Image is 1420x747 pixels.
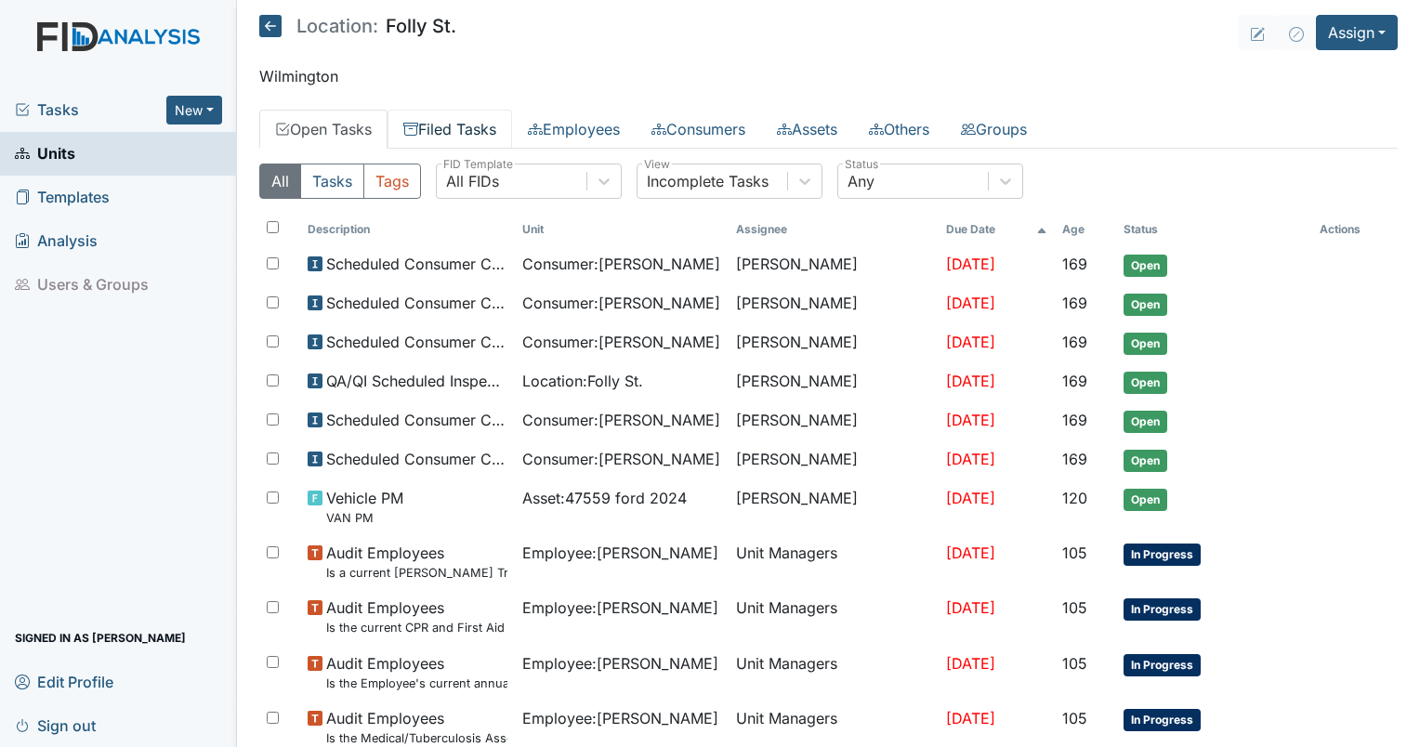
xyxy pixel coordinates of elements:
[1062,709,1087,727] span: 105
[522,370,643,392] span: Location : Folly St.
[1062,654,1087,673] span: 105
[522,596,718,619] span: Employee : [PERSON_NAME]
[512,110,636,149] a: Employees
[1062,544,1087,562] span: 105
[326,596,507,636] span: Audit Employees Is the current CPR and First Aid Training Certificate found in the file(2 years)?
[1124,450,1167,472] span: Open
[388,110,512,149] a: Filed Tasks
[326,675,507,692] small: Is the Employee's current annual Performance Evaluation on file?
[515,214,730,245] th: Toggle SortBy
[267,221,279,233] input: Toggle All Rows Selected
[946,598,995,617] span: [DATE]
[296,17,378,35] span: Location:
[1316,15,1398,50] button: Assign
[848,170,874,192] div: Any
[729,284,939,323] td: [PERSON_NAME]
[1312,214,1398,245] th: Actions
[1124,654,1201,676] span: In Progress
[946,544,995,562] span: [DATE]
[522,487,687,509] span: Asset : 47559 ford 2024
[522,542,718,564] span: Employee : [PERSON_NAME]
[1124,411,1167,433] span: Open
[522,409,720,431] span: Consumer : [PERSON_NAME]
[326,509,403,527] small: VAN PM
[946,333,995,351] span: [DATE]
[166,96,222,124] button: New
[326,729,507,747] small: Is the Medical/Tuberculosis Assessment updated annually?
[15,183,110,212] span: Templates
[946,294,995,312] span: [DATE]
[1062,372,1087,390] span: 169
[326,448,507,470] span: Scheduled Consumer Chart Review
[1124,598,1201,621] span: In Progress
[15,139,75,168] span: Units
[946,255,995,273] span: [DATE]
[647,170,769,192] div: Incomplete Tasks
[729,479,939,534] td: [PERSON_NAME]
[761,110,853,149] a: Assets
[729,589,939,644] td: Unit Managers
[15,623,186,652] span: Signed in as [PERSON_NAME]
[522,448,720,470] span: Consumer : [PERSON_NAME]
[326,707,507,747] span: Audit Employees Is the Medical/Tuberculosis Assessment updated annually?
[15,667,113,696] span: Edit Profile
[1124,372,1167,394] span: Open
[522,652,718,675] span: Employee : [PERSON_NAME]
[326,619,507,636] small: Is the current CPR and First Aid Training Certificate found in the file(2 years)?
[729,534,939,589] td: Unit Managers
[1124,255,1167,277] span: Open
[326,370,507,392] span: QA/QI Scheduled Inspection
[946,654,995,673] span: [DATE]
[259,110,388,149] a: Open Tasks
[522,331,720,353] span: Consumer : [PERSON_NAME]
[259,164,301,199] button: All
[1124,489,1167,511] span: Open
[363,164,421,199] button: Tags
[326,487,403,527] span: Vehicle PM VAN PM
[1062,450,1087,468] span: 169
[729,214,939,245] th: Assignee
[1062,294,1087,312] span: 169
[729,401,939,440] td: [PERSON_NAME]
[946,489,995,507] span: [DATE]
[1124,709,1201,731] span: In Progress
[300,164,364,199] button: Tasks
[1116,214,1312,245] th: Toggle SortBy
[15,711,96,740] span: Sign out
[1062,489,1087,507] span: 120
[326,542,507,582] span: Audit Employees Is a current MANDT Training certificate found in the file (1 year)?
[939,214,1055,245] th: Toggle SortBy
[1062,411,1087,429] span: 169
[326,331,507,353] span: Scheduled Consumer Chart Review
[326,409,507,431] span: Scheduled Consumer Chart Review
[1055,214,1116,245] th: Toggle SortBy
[946,450,995,468] span: [DATE]
[446,170,499,192] div: All FIDs
[15,98,166,121] a: Tasks
[300,214,515,245] th: Toggle SortBy
[259,164,421,199] div: Type filter
[1124,333,1167,355] span: Open
[1062,598,1087,617] span: 105
[522,253,720,275] span: Consumer : [PERSON_NAME]
[853,110,945,149] a: Others
[259,65,1398,87] p: Wilmington
[1124,544,1201,566] span: In Progress
[945,110,1043,149] a: Groups
[522,292,720,314] span: Consumer : [PERSON_NAME]
[1124,294,1167,316] span: Open
[946,372,995,390] span: [DATE]
[729,362,939,401] td: [PERSON_NAME]
[1062,255,1087,273] span: 169
[729,645,939,700] td: Unit Managers
[522,707,718,729] span: Employee : [PERSON_NAME]
[729,245,939,284] td: [PERSON_NAME]
[636,110,761,149] a: Consumers
[15,227,98,256] span: Analysis
[326,564,507,582] small: Is a current [PERSON_NAME] Training certificate found in the file (1 year)?
[326,292,507,314] span: Scheduled Consumer Chart Review
[729,440,939,479] td: [PERSON_NAME]
[946,709,995,727] span: [DATE]
[946,411,995,429] span: [DATE]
